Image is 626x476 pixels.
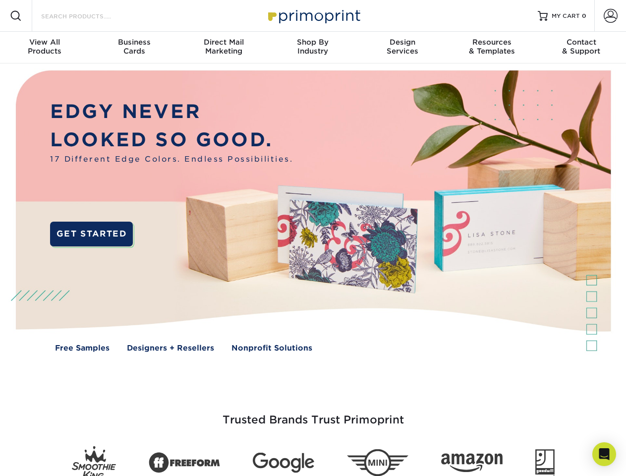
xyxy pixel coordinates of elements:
div: & Templates [447,38,536,56]
a: BusinessCards [89,32,178,63]
h3: Trusted Brands Trust Primoprint [23,390,603,438]
img: Primoprint [264,5,363,26]
span: Business [89,38,178,47]
input: SEARCH PRODUCTS..... [40,10,137,22]
span: 17 Different Edge Colors. Endless Possibilities. [50,154,293,165]
a: DesignServices [358,32,447,63]
img: Google [253,453,314,473]
img: Amazon [441,454,503,473]
span: Design [358,38,447,47]
a: Free Samples [55,343,110,354]
div: Cards [89,38,178,56]
span: MY CART [552,12,580,20]
div: Services [358,38,447,56]
span: Direct Mail [179,38,268,47]
div: Open Intercom Messenger [592,442,616,466]
a: Resources& Templates [447,32,536,63]
img: Goodwill [535,449,555,476]
div: Marketing [179,38,268,56]
a: Shop ByIndustry [268,32,357,63]
div: & Support [537,38,626,56]
a: Nonprofit Solutions [231,343,312,354]
span: Resources [447,38,536,47]
p: LOOKED SO GOOD. [50,126,293,154]
a: Designers + Resellers [127,343,214,354]
span: 0 [582,12,586,19]
div: Industry [268,38,357,56]
a: Contact& Support [537,32,626,63]
a: GET STARTED [50,222,133,246]
p: EDGY NEVER [50,98,293,126]
span: Contact [537,38,626,47]
a: Direct MailMarketing [179,32,268,63]
span: Shop By [268,38,357,47]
